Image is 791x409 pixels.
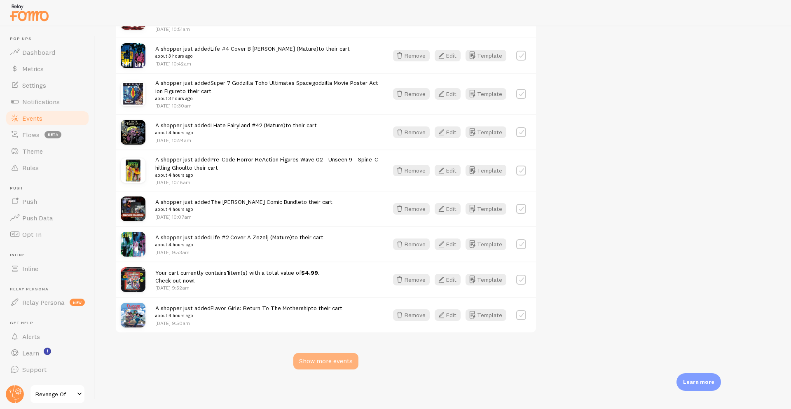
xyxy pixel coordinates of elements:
[5,210,90,226] a: Push Data
[22,164,39,172] span: Rules
[121,196,145,221] img: 4-comic-bundle-1-17.jpg
[211,304,311,312] a: Flavor Girls: Return To The Mothership
[227,269,229,276] strong: 1
[10,287,90,292] span: Relay Persona
[211,45,318,52] a: Life #4 Cover B [PERSON_NAME] (Mature)
[435,165,461,176] button: Edit
[5,345,90,361] a: Learn
[22,98,60,106] span: Notifications
[155,26,378,33] p: [DATE] 10:51am
[393,309,430,321] button: Remove
[676,373,721,391] div: Learn more
[22,365,47,374] span: Support
[435,88,466,100] a: Edit
[155,122,317,137] span: A shopper just added to their cart
[22,131,40,139] span: Flows
[22,65,44,73] span: Metrics
[22,264,38,273] span: Inline
[393,203,430,215] button: Remove
[435,165,466,176] a: Edit
[155,284,320,291] p: [DATE] 9:52am
[155,45,350,60] span: A shopper just added to their cart
[211,198,301,206] a: The [PERSON_NAME] Comic Bundle
[435,126,461,138] button: Edit
[121,82,145,106] img: STL344969.jpg
[155,79,378,102] span: A shopper just added to their cart
[10,252,90,258] span: Inline
[30,384,85,404] a: Revenge Of
[5,77,90,93] a: Settings
[5,159,90,176] a: Rules
[435,274,466,285] a: Edit
[5,110,90,126] a: Events
[155,52,350,60] small: about 3 hours ago
[435,50,461,61] button: Edit
[435,126,466,138] a: Edit
[121,158,145,183] img: unnamed_63.jpg
[22,332,40,341] span: Alerts
[155,206,332,213] small: about 4 hours ago
[155,198,332,213] span: A shopper just added to their cart
[155,269,320,284] span: Your cart currently contains item(s) with a total value of . Check out now!
[435,88,461,100] button: Edit
[393,126,430,138] button: Remove
[22,230,42,238] span: Opt-In
[44,131,61,138] span: beta
[393,238,430,250] button: Remove
[155,179,378,186] p: [DATE] 10:18am
[435,274,461,285] button: Edit
[5,260,90,277] a: Inline
[22,349,39,357] span: Learn
[5,226,90,243] a: Opt-In
[466,126,506,138] a: Template
[35,389,75,399] span: Revenge Of
[435,309,466,321] a: Edit
[211,122,286,129] a: I Hate Fairyland #42 (Mature)
[155,304,342,320] span: A shopper just added to their cart
[155,249,323,256] p: [DATE] 9:53am
[393,165,430,176] button: Remove
[466,165,506,176] button: Template
[293,353,358,369] div: Show more events
[44,348,51,355] svg: <p>Watch New Feature Tutorials!</p>
[393,274,430,285] button: Remove
[155,320,342,327] p: [DATE] 9:50am
[466,50,506,61] button: Template
[121,120,145,145] img: 202504-0000497612.jpg
[155,312,342,319] small: about 4 hours ago
[70,299,85,306] span: new
[466,238,506,250] button: Template
[466,309,506,321] button: Template
[155,79,378,94] a: Super 7 Godzilla Toho Ultimates Spacegodzilla Movie Poster Action Figure
[435,203,466,215] a: Edit
[155,129,317,136] small: about 4 hours ago
[22,147,43,155] span: Theme
[5,126,90,143] a: Flows beta
[466,274,506,285] button: Template
[5,294,90,311] a: Relay Persona new
[5,93,90,110] a: Notifications
[155,60,350,67] p: [DATE] 10:42am
[10,186,90,191] span: Push
[211,234,292,241] a: Life #2 Cover A Zezelj (Mature)
[22,81,46,89] span: Settings
[435,309,461,321] button: Edit
[435,238,466,250] a: Edit
[466,203,506,215] a: Template
[5,143,90,159] a: Theme
[301,269,318,276] strong: $4.99
[155,102,378,109] p: [DATE] 10:30am
[435,50,466,61] a: Edit
[22,114,42,122] span: Events
[5,361,90,378] a: Support
[22,298,65,306] span: Relay Persona
[10,36,90,42] span: Pop-ups
[155,137,317,144] p: [DATE] 10:24am
[155,241,323,248] small: about 4 hours ago
[5,44,90,61] a: Dashboard
[393,50,430,61] button: Remove
[10,320,90,326] span: Get Help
